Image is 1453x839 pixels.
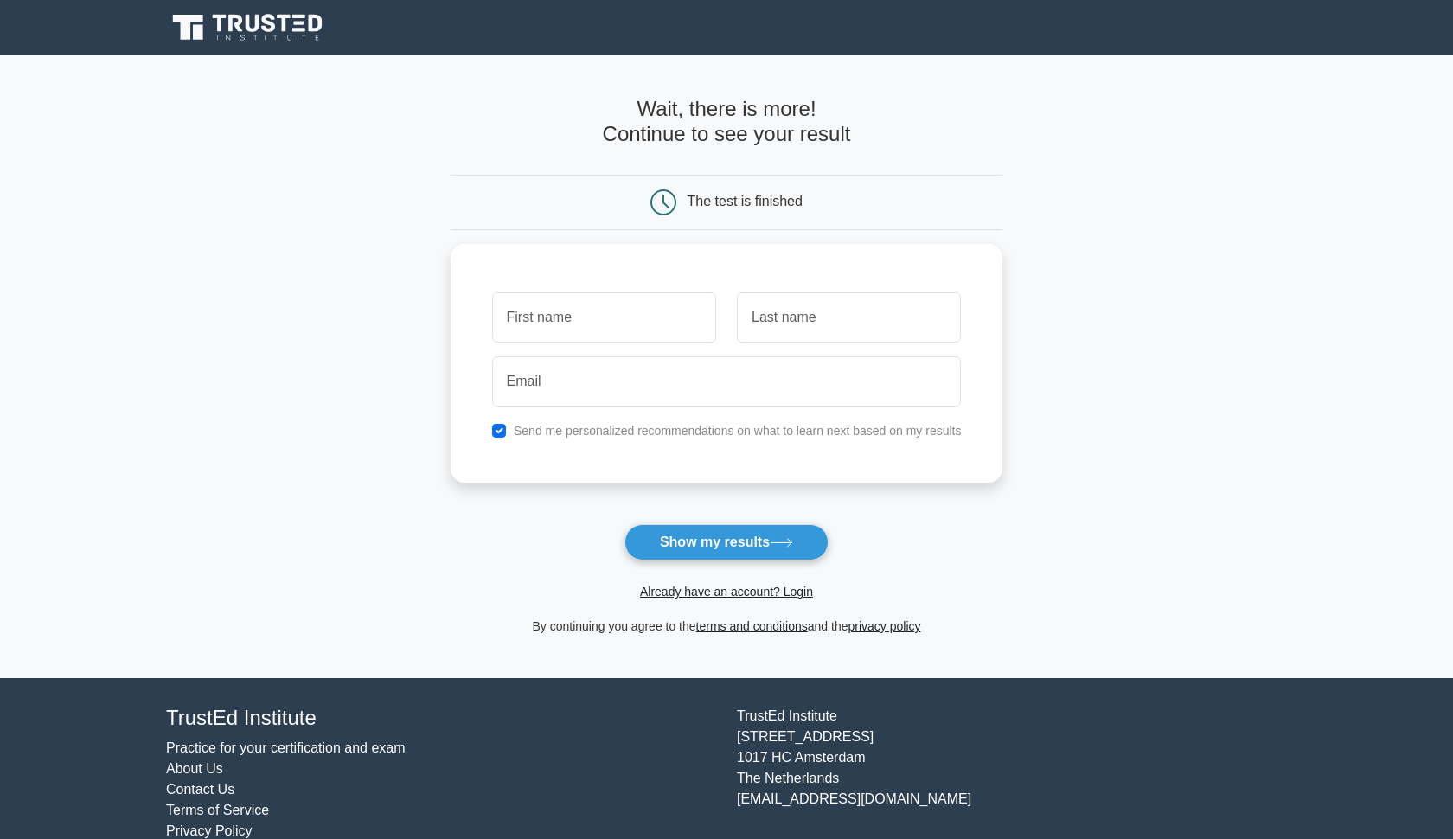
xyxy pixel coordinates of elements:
[492,292,716,343] input: First name
[166,782,234,797] a: Contact Us
[440,616,1014,637] div: By continuing you agree to the and the
[624,524,829,560] button: Show my results
[848,619,921,633] a: privacy policy
[166,823,253,838] a: Privacy Policy
[166,761,223,776] a: About Us
[451,97,1003,147] h4: Wait, there is more! Continue to see your result
[514,424,962,438] label: Send me personalized recommendations on what to learn next based on my results
[166,803,269,817] a: Terms of Service
[696,619,808,633] a: terms and conditions
[492,356,962,407] input: Email
[640,585,813,599] a: Already have an account? Login
[166,740,406,755] a: Practice for your certification and exam
[737,292,961,343] input: Last name
[166,706,716,731] h4: TrustEd Institute
[688,194,803,208] div: The test is finished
